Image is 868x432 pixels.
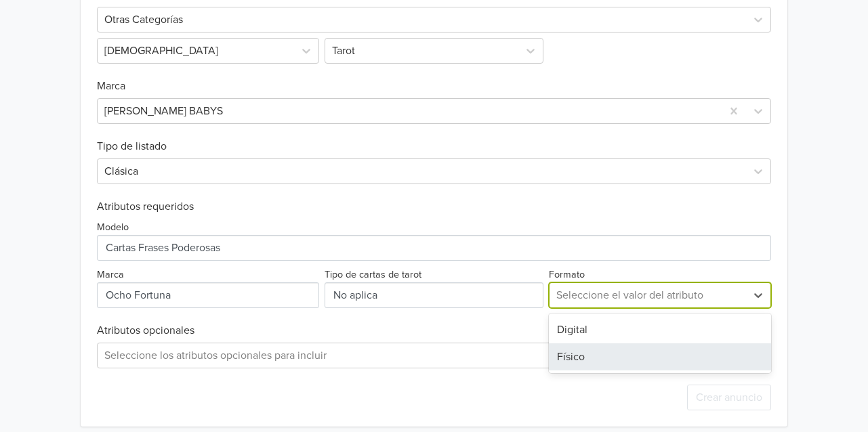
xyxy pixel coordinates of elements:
label: Modelo [97,220,129,235]
h6: Atributos requeridos [97,200,771,213]
label: Tipo de cartas de tarot [325,267,421,282]
div: Digital [549,316,771,343]
h6: Marca [97,64,771,93]
button: Crear anuncio [687,385,771,410]
h6: Tipo de listado [97,124,771,153]
div: Físico [549,343,771,370]
label: Marca [97,267,124,282]
label: Formato [549,267,585,282]
h6: Atributos opcionales [97,324,771,337]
